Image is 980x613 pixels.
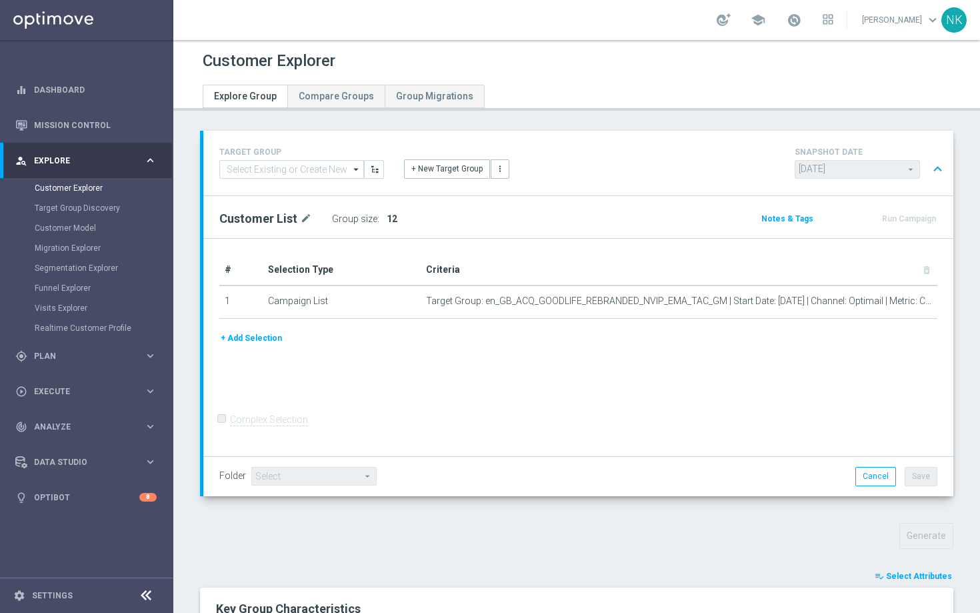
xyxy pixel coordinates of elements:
td: Campaign List [263,285,421,319]
div: NK [941,7,967,33]
button: Mission Control [15,120,157,131]
span: Explore [34,157,144,165]
button: Data Studio keyboard_arrow_right [15,457,157,468]
div: Visits Explorer [35,298,172,318]
div: Funnel Explorer [35,278,172,298]
span: Data Studio [34,458,144,466]
div: TARGET GROUP arrow_drop_down + New Target Group more_vert SNAPSHOT DATE arrow_drop_down expand_less [219,144,937,182]
button: + Add Selection [219,331,283,346]
button: track_changes Analyze keyboard_arrow_right [15,422,157,432]
div: Realtime Customer Profile [35,318,172,338]
ul: Tabs [203,85,485,108]
i: playlist_add_check [875,572,884,581]
span: Explore Group [214,91,277,101]
span: Criteria [426,264,460,275]
td: 1 [219,285,263,319]
span: Plan [34,352,144,360]
a: Customer Explorer [35,183,139,193]
button: playlist_add_check Select Attributes [873,569,953,584]
button: Cancel [855,467,896,486]
label: Folder [219,470,246,482]
span: Target Group: en_GB_ACQ_GOODLIFE_REBRANDED_NVIP_EMA_TAC_GM | Start Date: [DATE] | Channel: Optima... [426,295,932,307]
span: school [751,13,765,27]
span: 12 [387,213,397,224]
i: lightbulb [15,492,27,504]
button: expand_less [928,157,947,182]
span: keyboard_arrow_down [925,13,940,27]
button: equalizer Dashboard [15,85,157,95]
i: keyboard_arrow_right [144,350,157,362]
h4: SNAPSHOT DATE [795,147,948,157]
button: play_circle_outline Execute keyboard_arrow_right [15,386,157,397]
span: Compare Groups [299,91,374,101]
i: keyboard_arrow_right [144,154,157,167]
th: Selection Type [263,255,421,285]
a: Migration Explorer [35,243,139,253]
a: Optibot [34,480,139,515]
button: lightbulb Optibot 8 [15,492,157,503]
a: Customer Model [35,223,139,233]
a: Segmentation Explorer [35,263,139,273]
span: Select Attributes [886,572,952,581]
a: Mission Control [34,107,157,143]
label: Complex Selection [230,414,308,426]
h2: Customer List [219,211,297,227]
a: Target Group Discovery [35,203,139,213]
div: Dashboard [15,72,157,107]
i: settings [13,590,25,602]
div: Execute [15,386,144,398]
button: more_vert [491,159,509,178]
input: Select Existing or Create New [219,160,364,179]
button: gps_fixed Plan keyboard_arrow_right [15,351,157,362]
i: play_circle_outline [15,386,27,398]
button: Generate [899,523,953,549]
label: : [377,213,379,225]
i: equalizer [15,84,27,96]
a: Visits Explorer [35,303,139,314]
button: Notes & Tags [760,211,815,226]
span: Group Migrations [396,91,473,101]
div: Segmentation Explorer [35,258,172,278]
a: [PERSON_NAME]keyboard_arrow_down [861,10,941,30]
i: mode_edit [300,211,312,227]
div: Migration Explorer [35,238,172,258]
a: Realtime Customer Profile [35,323,139,334]
div: Explore [15,155,144,167]
button: person_search Explore keyboard_arrow_right [15,155,157,166]
span: Analyze [34,423,144,431]
h1: Customer Explorer [203,51,335,71]
span: Execute [34,388,144,396]
i: arrow_drop_down [350,161,363,178]
i: keyboard_arrow_right [144,385,157,398]
i: track_changes [15,421,27,433]
div: Data Studio [15,456,144,468]
i: more_vert [495,164,505,173]
div: Plan [15,350,144,362]
h4: TARGET GROUP [219,147,384,157]
label: Group size [332,213,377,225]
button: + New Target Group [404,159,490,178]
div: Target Group Discovery [35,198,172,218]
a: Funnel Explorer [35,283,139,293]
div: Optibot [15,480,157,515]
i: keyboard_arrow_right [144,456,157,468]
i: keyboard_arrow_right [144,420,157,433]
div: Customer Explorer [35,178,172,198]
i: gps_fixed [15,350,27,362]
div: Customer Model [35,218,172,238]
div: Analyze [15,421,144,433]
button: Save [905,467,937,486]
th: # [219,255,263,285]
div: Mission Control [15,107,157,143]
i: person_search [15,155,27,167]
a: Dashboard [34,72,157,107]
a: Settings [32,592,73,600]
